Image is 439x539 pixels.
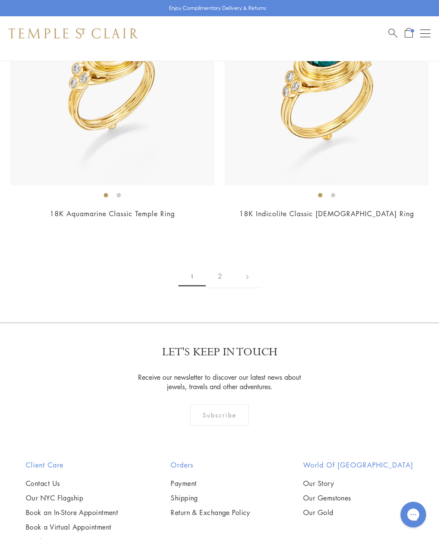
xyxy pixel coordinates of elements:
p: Enjoy Complimentary Delivery & Returns [169,4,266,12]
a: Our NYC Flagship [26,493,118,503]
h2: Orders [171,460,250,470]
a: 2 [206,265,234,288]
a: Our Gemstones [303,493,413,503]
a: Open Shopping Bag [405,28,413,39]
a: Shipping [171,493,250,503]
a: Search [388,28,397,39]
span: 1 [178,267,206,286]
div: Subscribe [190,404,249,426]
button: Open navigation [420,28,430,39]
a: Our Story [303,479,413,488]
a: Next page [234,265,261,288]
p: Receive our newsletter to discover our latest news about jewels, travels and other adventures. [133,372,307,391]
a: Return & Exchange Policy [171,508,250,517]
p: LET'S KEEP IN TOUCH [162,345,277,360]
img: Temple St. Clair [9,28,138,39]
a: Book an In-Store Appointment [26,508,118,517]
h2: World of [GEOGRAPHIC_DATA] [303,460,413,470]
a: Payment [171,479,250,488]
a: 18K Indicolite Classic [DEMOGRAPHIC_DATA] Ring [239,209,414,218]
a: 18K Aquamarine Classic Temple Ring [50,209,175,218]
iframe: Gorgias live chat messenger [396,499,430,530]
h2: Client Care [26,460,118,470]
a: Our Gold [303,508,413,517]
a: Contact Us [26,479,118,488]
a: Book a Virtual Appointment [26,522,118,532]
